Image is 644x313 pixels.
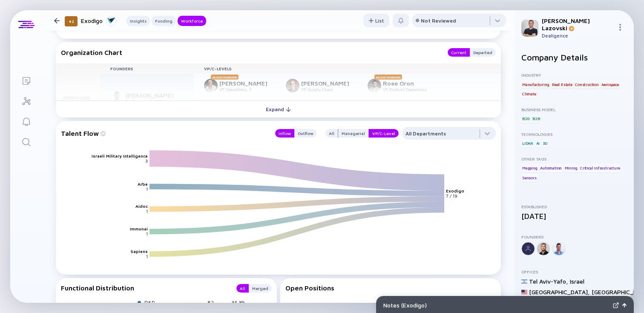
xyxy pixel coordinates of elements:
[521,52,627,62] h2: Company Details
[10,90,42,111] a: Investor Map
[521,289,527,295] img: United States Flag
[521,80,550,89] div: Manufacturing
[532,115,540,123] div: B2B
[178,17,206,25] div: Workforce
[152,17,176,25] div: Funding
[10,111,42,131] a: Reminders
[521,90,537,98] div: Climate
[521,204,627,209] div: Established
[521,139,534,148] div: LIDAR
[551,80,573,89] div: Real Estate
[521,156,627,161] div: Other Tags
[56,101,501,118] button: Expand
[146,232,148,237] text: 1
[81,15,116,26] div: Exodigo
[65,16,78,26] div: 42
[285,284,496,292] div: Open Positions
[152,16,176,26] button: Funding
[521,107,627,112] div: Business Model
[521,269,627,274] div: Offices
[579,164,621,172] div: Critical Infrastructure
[338,129,369,138] button: Managerial
[294,129,317,138] button: Outflow
[521,72,627,78] div: Industry
[130,227,148,232] text: Immunai
[521,173,538,182] div: Sensors
[363,14,389,27] button: List
[601,80,619,89] div: Aerospace
[383,302,609,309] div: Notes ( Exodigo )
[325,129,338,138] button: All
[61,127,267,140] div: Talent Flow
[369,129,399,138] button: VP/C-Level
[275,129,294,138] button: Inflow
[539,164,563,172] div: Automation
[570,278,584,285] div: Israel
[236,284,249,293] button: All
[338,129,368,138] div: Managerial
[61,48,439,57] div: Organization Chart
[249,284,272,293] button: Merged
[564,164,578,172] div: Mining
[521,279,527,284] img: Israel Flag
[521,234,627,239] div: Founders
[521,132,627,137] div: Technologies
[529,278,568,285] div: Tel Aviv-Yafo ,
[135,204,148,209] text: Aidoc
[622,303,627,307] img: Open Notes
[421,17,456,24] div: Not Reviewed
[574,80,600,89] div: Construction
[448,48,470,57] button: Current
[10,70,42,90] a: Lists
[126,16,150,26] button: Insights
[446,193,457,198] text: 7 / 19
[207,299,228,306] div: 82
[535,139,541,148] div: AI
[521,164,538,172] div: Mapping
[231,299,252,306] div: 34.3%
[131,249,148,254] text: Sapiens
[146,254,148,259] text: 1
[92,153,148,158] text: Israeli Military Intelligence
[521,212,627,221] div: [DATE]
[146,209,148,214] text: 1
[617,24,624,31] img: Menu
[529,288,590,296] div: [GEOGRAPHIC_DATA] ,
[470,48,496,57] button: Departed
[521,115,530,123] div: B2G
[144,299,204,306] div: R&D
[10,131,42,152] a: Search
[542,17,613,32] div: [PERSON_NAME] Lazovski
[613,302,619,308] img: Expand Notes
[61,284,228,293] div: Functional Distribution
[542,139,549,148] div: 3D
[521,20,538,37] img: Adam Profile Picture
[145,158,148,164] text: 3
[146,187,148,192] text: 1
[126,17,150,25] div: Insights
[261,103,296,116] div: Expand
[178,16,206,26] button: Workforce
[542,32,613,39] div: Dealigence
[446,188,464,193] text: Exodigo
[138,181,148,187] text: Arbe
